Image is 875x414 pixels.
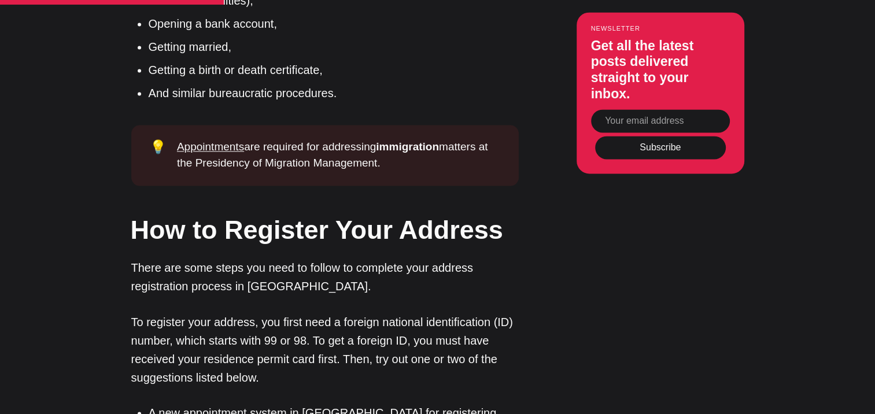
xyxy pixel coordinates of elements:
li: Getting a birth or death certificate, [149,61,519,79]
li: And similar bureaucratic procedures. [149,84,519,102]
input: Your email address [591,110,730,133]
strong: immigration [376,141,439,153]
p: There are some steps you need to follow to complete your address registration process in [GEOGRAP... [131,258,519,295]
div: 💡 [150,139,177,172]
small: Newsletter [591,25,730,32]
h3: Get all the latest posts delivered straight to your inbox. [591,39,730,102]
li: Getting married, [149,38,519,56]
a: Appointments [177,141,244,153]
p: To register your address, you first need a foreign national identification (ID) number, which sta... [131,313,519,387]
li: Opening a bank account, [149,15,519,32]
h2: How to Register Your Address [131,212,518,248]
div: are required for addressing matters at the Presidency of Migration Management. [177,139,500,172]
button: Subscribe [595,136,726,160]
